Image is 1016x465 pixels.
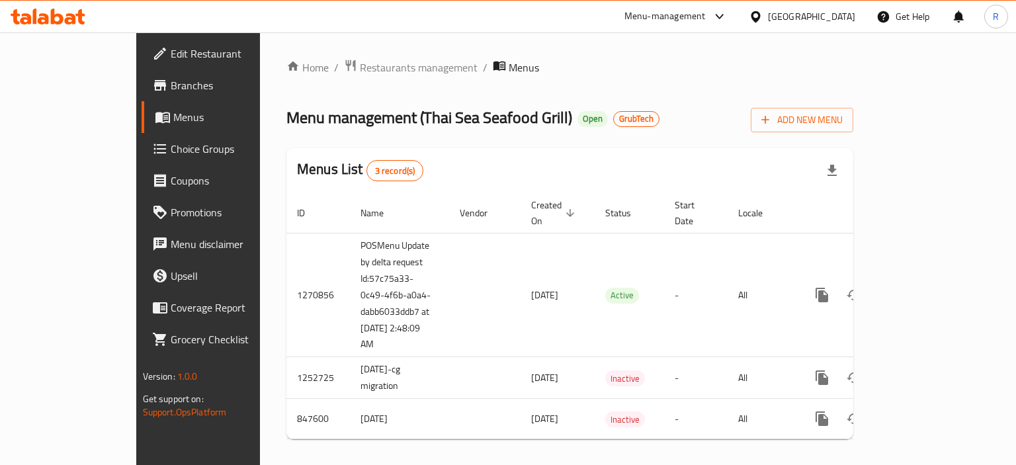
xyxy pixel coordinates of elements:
td: All [728,233,796,357]
span: Active [605,288,639,303]
button: Change Status [838,403,870,435]
a: Edit Restaurant [142,38,306,69]
span: Version: [143,368,175,385]
span: Branches [171,77,296,93]
td: All [728,357,796,399]
span: Promotions [171,204,296,220]
span: 3 record(s) [367,165,423,177]
div: Open [577,111,608,127]
td: 1252725 [286,357,350,399]
span: [DATE] [531,286,558,304]
span: Start Date [675,197,712,229]
a: Restaurants management [344,59,478,76]
span: R [993,9,999,24]
div: Inactive [605,411,645,427]
td: - [664,399,728,439]
span: Upsell [171,268,296,284]
span: Locale [738,205,780,221]
span: Restaurants management [360,60,478,75]
span: Vendor [460,205,505,221]
span: 1.0.0 [177,368,198,385]
span: Coupons [171,173,296,189]
span: Created On [531,197,579,229]
nav: breadcrumb [286,59,853,76]
a: Grocery Checklist [142,323,306,355]
div: [GEOGRAPHIC_DATA] [768,9,855,24]
a: Coupons [142,165,306,196]
table: enhanced table [286,193,944,440]
span: Choice Groups [171,141,296,157]
span: [DATE] [531,410,558,427]
span: Menu disclaimer [171,236,296,252]
a: Upsell [142,260,306,292]
span: [DATE] [531,369,558,386]
button: Change Status [838,362,870,394]
div: Active [605,288,639,304]
div: Export file [816,155,848,187]
button: more [806,403,838,435]
div: Menu-management [624,9,706,24]
a: Menus [142,101,306,133]
span: Grocery Checklist [171,331,296,347]
td: [DATE]-cg migration [350,357,449,399]
a: Menu disclaimer [142,228,306,260]
button: more [806,279,838,311]
span: Inactive [605,371,645,386]
li: / [483,60,487,75]
td: - [664,233,728,357]
a: Choice Groups [142,133,306,165]
button: more [806,362,838,394]
span: Coverage Report [171,300,296,316]
span: GrubTech [614,113,659,124]
div: Inactive [605,370,645,386]
a: Home [286,60,329,75]
a: Coverage Report [142,292,306,323]
span: Name [360,205,401,221]
a: Support.OpsPlatform [143,403,227,421]
span: Status [605,205,648,221]
li: / [334,60,339,75]
span: Edit Restaurant [171,46,296,62]
span: Menus [173,109,296,125]
span: Menus [509,60,539,75]
a: Promotions [142,196,306,228]
a: Branches [142,69,306,101]
h2: Menus List [297,159,423,181]
span: Menu management ( Thai Sea Seafood Grill ) [286,103,572,132]
div: Total records count [366,160,424,181]
th: Actions [796,193,944,233]
span: Open [577,113,608,124]
td: [DATE] [350,399,449,439]
td: All [728,399,796,439]
td: 847600 [286,399,350,439]
span: Add New Menu [761,112,843,128]
button: Change Status [838,279,870,311]
button: Add New Menu [751,108,853,132]
span: Get support on: [143,390,204,407]
td: POSMenu Update by delta request Id:57c75a33-0c49-4f6b-a0a4-dabb6033ddb7 at [DATE] 2:48:09 AM [350,233,449,357]
td: 1270856 [286,233,350,357]
span: ID [297,205,322,221]
span: Inactive [605,412,645,427]
td: - [664,357,728,399]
